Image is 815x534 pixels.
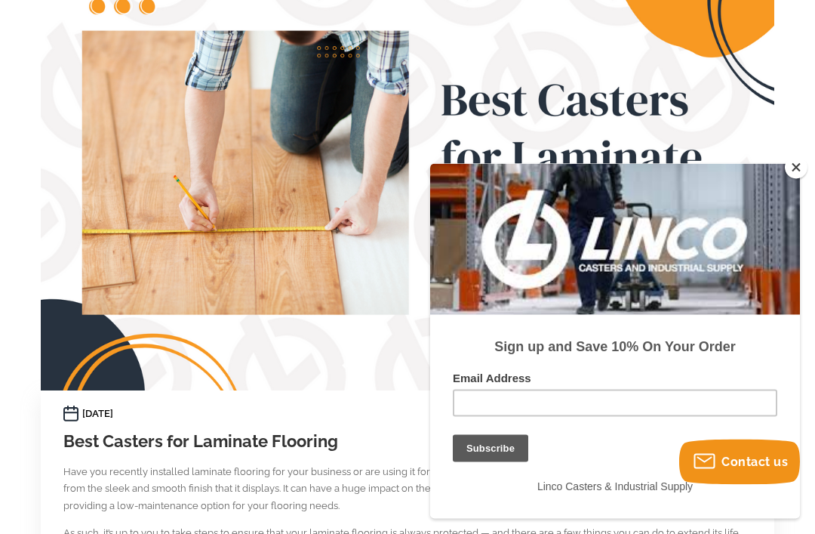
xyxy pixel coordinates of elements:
[63,431,752,455] h1: Best Casters for Laminate Flooring
[679,440,800,485] button: Contact us
[721,455,788,469] span: Contact us
[63,465,752,516] p: Have you recently installed laminate flooring for your business or are using it for industrial pu...
[23,271,98,298] input: Subscribe
[23,208,347,226] label: Email Address
[82,406,113,423] time: [DATE]
[107,316,263,329] span: Linco Casters & Industrial Supply
[785,156,807,179] button: Close
[64,175,305,190] strong: Sign up and Save 10% On Your Order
